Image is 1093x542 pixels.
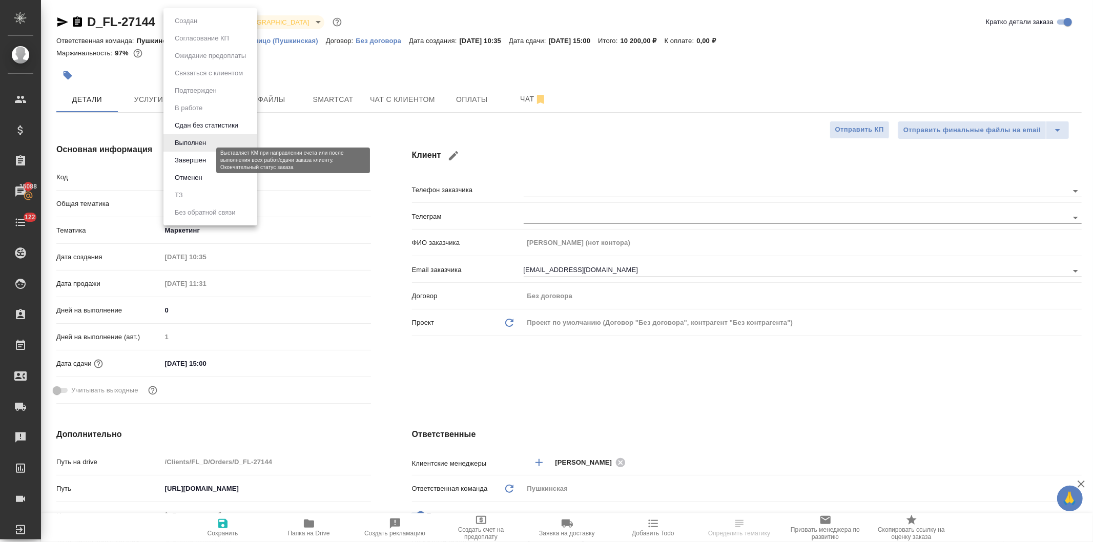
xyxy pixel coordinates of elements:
[172,102,205,114] button: В работе
[172,33,232,44] button: Согласование КП
[172,50,249,61] button: Ожидание предоплаты
[172,172,205,183] button: Отменен
[172,15,200,27] button: Создан
[172,155,209,166] button: Завершен
[172,190,186,201] button: ТЗ
[172,85,220,96] button: Подтвержден
[172,120,241,131] button: Сдан без статистики
[172,207,239,218] button: Без обратной связи
[172,68,246,79] button: Связаться с клиентом
[172,137,209,149] button: Выполнен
